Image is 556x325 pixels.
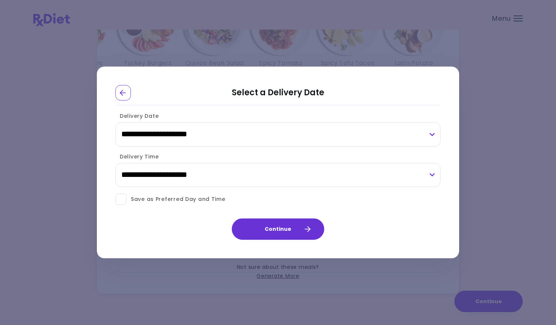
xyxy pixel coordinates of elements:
[115,85,441,105] h2: Select a Delivery Date
[115,85,131,100] div: Go Back
[126,195,226,204] span: Save as Preferred Day and Time
[232,219,324,240] button: Continue
[115,153,159,160] label: Delivery Time
[115,112,159,120] label: Delivery Date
